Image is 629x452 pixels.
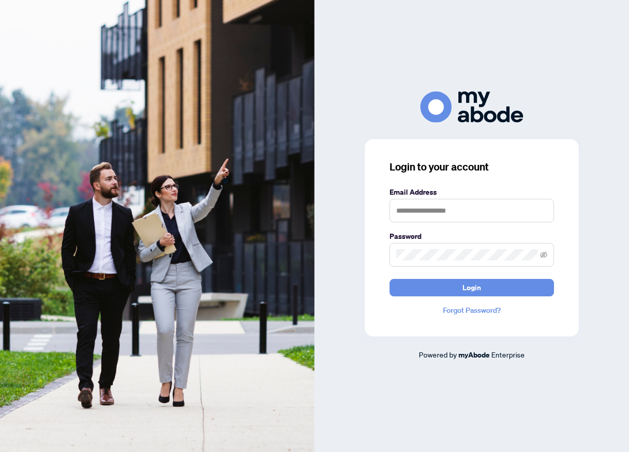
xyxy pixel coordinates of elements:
span: Powered by [419,350,457,359]
span: eye-invisible [540,251,547,258]
a: myAbode [458,349,490,361]
label: Email Address [390,186,554,198]
img: ma-logo [420,91,523,123]
a: Forgot Password? [390,305,554,316]
button: Login [390,279,554,296]
span: Login [462,279,481,296]
span: Enterprise [491,350,525,359]
h3: Login to your account [390,160,554,174]
label: Password [390,231,554,242]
